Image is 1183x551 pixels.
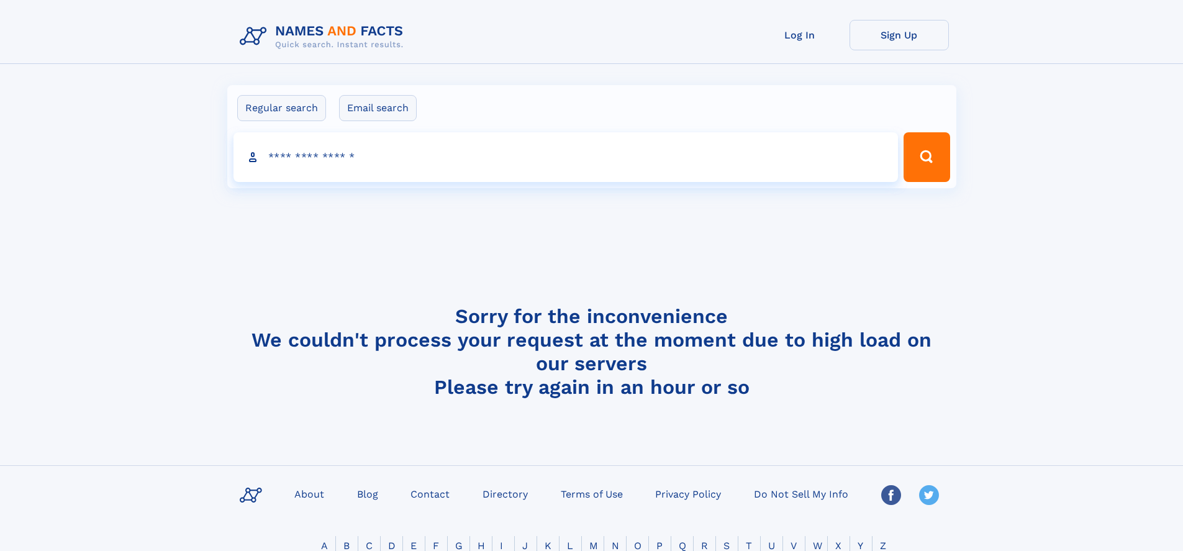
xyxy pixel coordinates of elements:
a: Directory [478,485,533,503]
a: Sign Up [850,20,949,50]
a: About [289,485,329,503]
a: Terms of Use [556,485,628,503]
h4: Sorry for the inconvenience We couldn't process your request at the moment due to high load on ou... [235,304,949,399]
button: Search Button [904,132,950,182]
input: search input [233,132,899,182]
a: Contact [406,485,455,503]
img: Twitter [919,485,939,505]
a: Privacy Policy [650,485,726,503]
img: Facebook [881,485,901,505]
a: Do Not Sell My Info [749,485,853,503]
img: Logo Names and Facts [235,20,414,53]
a: Blog [352,485,383,503]
label: Regular search [237,95,326,121]
label: Email search [339,95,417,121]
a: Log In [750,20,850,50]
